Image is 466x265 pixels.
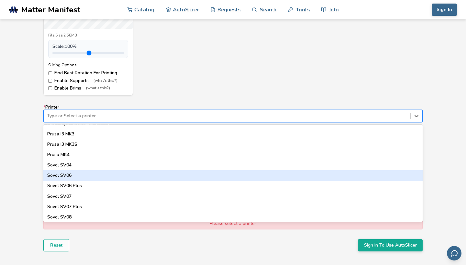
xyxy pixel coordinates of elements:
[48,78,128,83] label: Enable Supports
[43,191,423,202] div: Sovol SV07
[43,129,423,139] div: Prusa I3 MK3
[48,86,128,91] label: Enable Brims
[48,86,52,90] input: Enable Brims(what's this?)
[48,79,52,83] input: Enable Supports(what's this?)
[21,5,80,14] span: Matter Manifest
[43,212,423,222] div: Sovol SV08
[48,70,128,76] label: Find Best Rotation For Printing
[43,181,423,191] div: Sovol SV06 Plus
[52,44,77,49] span: Scale: 100 %
[48,63,128,67] div: Slicing Options:
[432,4,457,16] button: Sign In
[48,33,128,38] div: File Size: 2.58MB
[43,239,69,251] button: Reset
[43,105,423,122] label: Printer
[47,113,48,119] input: *PrinterType or Select a printerEnder 3 S1 PlusEnder 3 S1 ProEnder 3 V2Ender 3 V2 NeoEnder 3 V3En...
[43,218,423,229] div: Please select a printer
[43,160,423,170] div: Sovol SV04
[447,246,461,260] button: Send feedback via email
[43,150,423,160] div: Prusa MK4
[43,202,423,212] div: Sovol SV07 Plus
[86,86,110,90] span: (what's this?)
[94,79,117,83] span: (what's this?)
[43,139,423,150] div: Prusa I3 MK3S
[43,170,423,181] div: Sovol SV06
[48,71,52,75] input: Find Best Rotation For Printing
[358,239,423,251] button: Sign In To Use AutoSlicer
